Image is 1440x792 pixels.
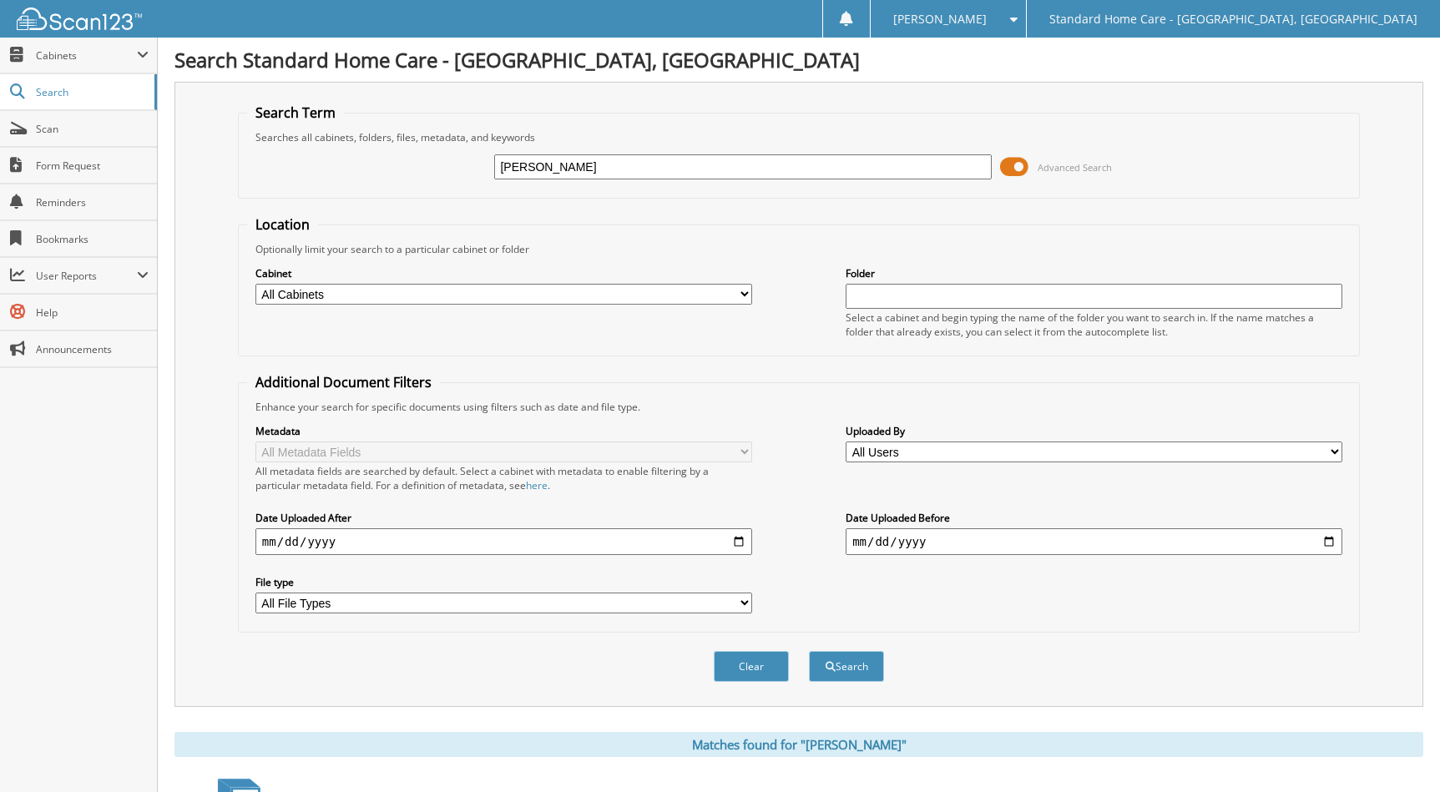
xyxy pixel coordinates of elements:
input: start [255,528,752,555]
span: User Reports [36,269,137,283]
span: Standard Home Care - [GEOGRAPHIC_DATA], [GEOGRAPHIC_DATA] [1049,14,1417,24]
button: Search [809,651,884,682]
span: Search [36,85,146,99]
button: Clear [714,651,789,682]
input: end [846,528,1342,555]
legend: Additional Document Filters [247,373,440,391]
img: scan123-logo-white.svg [17,8,142,30]
div: Matches found for "[PERSON_NAME]" [174,732,1423,757]
div: All metadata fields are searched by default. Select a cabinet with metadata to enable filtering b... [255,464,752,492]
div: Optionally limit your search to a particular cabinet or folder [247,242,1351,256]
span: Reminders [36,195,149,209]
div: Enhance your search for specific documents using filters such as date and file type. [247,400,1351,414]
label: Date Uploaded After [255,511,752,525]
span: Form Request [36,159,149,173]
span: Cabinets [36,48,137,63]
label: File type [255,575,752,589]
span: Announcements [36,342,149,356]
label: Cabinet [255,266,752,280]
label: Date Uploaded Before [846,511,1342,525]
a: here [526,478,548,492]
legend: Location [247,215,318,234]
label: Metadata [255,424,752,438]
span: Scan [36,122,149,136]
h1: Search Standard Home Care - [GEOGRAPHIC_DATA], [GEOGRAPHIC_DATA] [174,46,1423,73]
legend: Search Term [247,103,344,122]
label: Uploaded By [846,424,1342,438]
div: Searches all cabinets, folders, files, metadata, and keywords [247,130,1351,144]
span: Advanced Search [1038,161,1112,174]
label: Folder [846,266,1342,280]
div: Select a cabinet and begin typing the name of the folder you want to search in. If the name match... [846,310,1342,339]
span: Bookmarks [36,232,149,246]
span: Help [36,305,149,320]
span: [PERSON_NAME] [893,14,987,24]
